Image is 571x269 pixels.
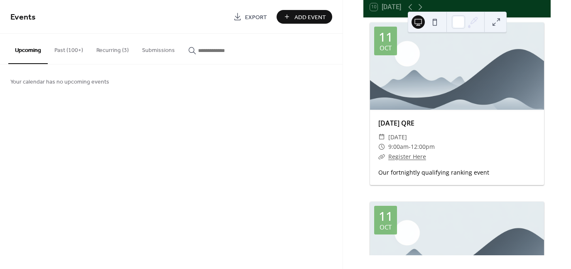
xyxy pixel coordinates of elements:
button: Past (100+) [48,34,90,63]
div: ​ [378,142,385,152]
a: Export [227,10,273,24]
button: Submissions [135,34,181,63]
button: Recurring (3) [90,34,135,63]
span: 12:00pm [411,142,435,152]
button: Upcoming [8,34,48,64]
span: Export [245,13,267,22]
span: [DATE] [388,132,407,142]
a: [DATE] QRE [378,118,414,128]
div: Our fortnightly qualifying ranking event [370,168,544,177]
div: Oct [380,224,392,230]
div: ​ [378,152,385,162]
span: Events [10,9,36,25]
div: 11 [379,210,393,222]
span: - [409,142,411,152]
span: Your calendar has no upcoming events [10,78,109,86]
a: Register Here [388,153,426,160]
span: 9:00am [388,142,409,152]
div: 11 [379,31,393,43]
div: Oct [380,45,392,51]
button: Add Event [277,10,332,24]
span: Add Event [294,13,326,22]
div: ​ [378,132,385,142]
